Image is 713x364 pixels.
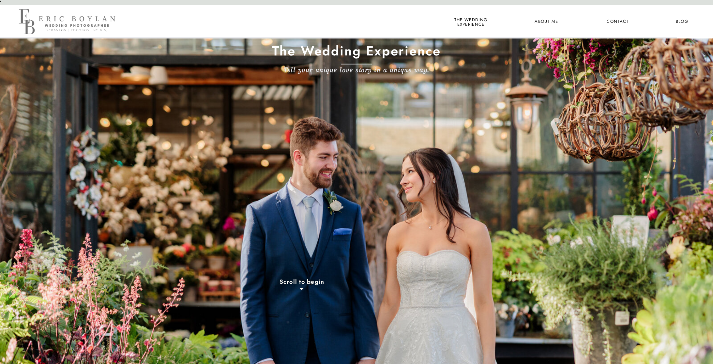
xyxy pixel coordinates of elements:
a: the wedding experience [453,18,489,26]
b: Tell your unique love story in a unique way. [284,66,429,73]
h1: The Wedding Experience [240,43,473,62]
a: About Me [531,18,562,26]
a: Blog [670,18,694,26]
a: Contact [606,18,630,26]
a: Scroll to begin [252,279,352,287]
